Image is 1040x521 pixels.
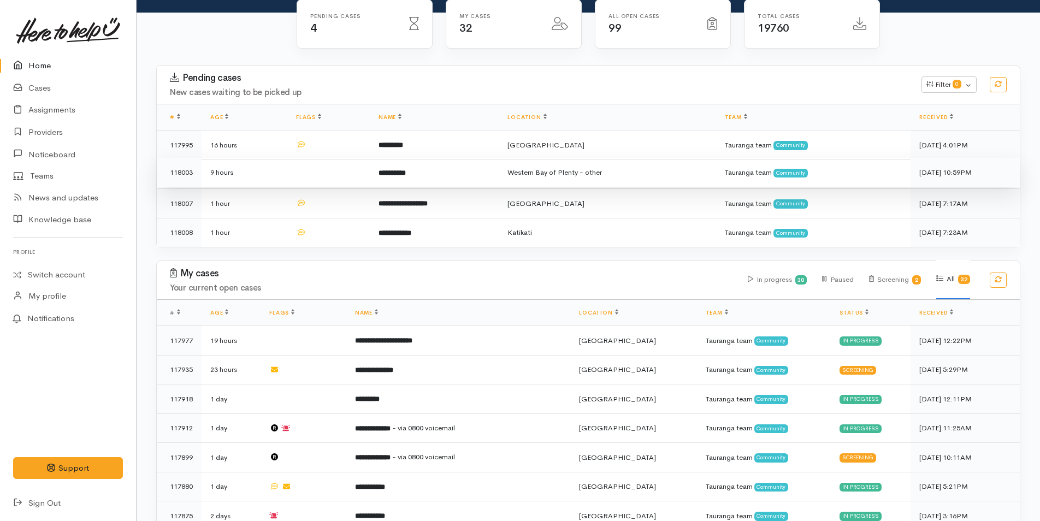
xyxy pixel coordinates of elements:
[157,218,202,247] td: 118008
[697,384,831,414] td: Tauranga team
[507,168,602,177] span: Western Bay of Plenty - other
[579,309,618,316] a: Location
[706,309,728,316] a: Team
[840,424,882,433] div: In progress
[608,21,621,35] span: 99
[697,472,831,501] td: Tauranga team
[507,228,532,237] span: Katikati
[754,395,789,404] span: Community
[773,199,808,208] span: Community
[911,158,1020,187] td: [DATE] 10:59PM
[269,309,294,316] a: Flags
[911,384,1020,414] td: [DATE] 12:11PM
[170,73,908,84] h3: Pending cases
[579,453,656,462] span: [GEOGRAPHIC_DATA]
[754,483,789,492] span: Community
[355,309,378,316] a: Name
[296,114,321,121] a: Flags
[210,114,228,121] a: Age
[915,276,918,283] b: 2
[697,355,831,384] td: Tauranga team
[773,169,808,177] span: Community
[202,131,287,160] td: 16 hours
[921,76,977,93] button: Filter0
[170,88,908,97] h4: New cases waiting to be picked up
[748,260,807,299] div: In progress
[911,326,1020,356] td: [DATE] 12:22PM
[840,453,876,462] div: Screening
[953,80,961,88] span: 0
[911,443,1020,472] td: [DATE] 10:11AM
[157,413,202,443] td: 117912
[773,229,808,238] span: Community
[579,365,656,374] span: [GEOGRAPHIC_DATA]
[608,13,694,19] h6: All Open cases
[507,114,546,121] a: Location
[170,309,180,316] span: #
[797,276,804,283] b: 30
[697,413,831,443] td: Tauranga team
[202,443,261,472] td: 1 day
[170,283,735,293] h4: Your current open cases
[202,326,261,356] td: 19 hours
[716,189,911,218] td: Tauranga team
[157,326,202,356] td: 117977
[716,158,911,187] td: Tauranga team
[840,336,882,345] div: In progress
[310,13,396,19] h6: Pending cases
[725,114,747,121] a: Team
[754,453,789,462] span: Community
[379,114,401,121] a: Name
[210,309,228,316] a: Age
[202,413,261,443] td: 1 day
[157,384,202,414] td: 117918
[157,355,202,384] td: 117935
[754,366,789,375] span: Community
[754,336,789,345] span: Community
[754,512,789,520] span: Community
[579,423,656,433] span: [GEOGRAPHIC_DATA]
[392,423,455,433] span: - via 0800 voicemail
[716,218,911,247] td: Tauranga team
[840,366,876,375] div: Screening
[157,158,202,187] td: 118003
[202,355,261,384] td: 23 hours
[840,512,882,520] div: In progress
[754,424,789,433] span: Community
[157,443,202,472] td: 117899
[840,395,882,404] div: In progress
[157,189,202,218] td: 118007
[919,309,953,316] a: Received
[869,260,921,299] div: Screening
[911,413,1020,443] td: [DATE] 11:25AM
[758,21,789,35] span: 19760
[579,336,656,345] span: [GEOGRAPHIC_DATA]
[773,141,808,150] span: Community
[936,260,970,299] div: All
[840,483,882,492] div: In progress
[459,21,472,35] span: 32
[697,443,831,472] td: Tauranga team
[157,131,202,160] td: 117995
[911,355,1020,384] td: [DATE] 5:29PM
[13,245,123,259] h6: Profile
[961,276,967,283] b: 32
[202,158,287,187] td: 9 hours
[507,140,584,150] span: [GEOGRAPHIC_DATA]
[157,472,202,501] td: 117880
[716,131,911,160] td: Tauranga team
[392,452,455,461] span: - via 0800 voicemail
[170,114,180,121] a: #
[919,114,953,121] a: Received
[202,218,287,247] td: 1 hour
[911,472,1020,501] td: [DATE] 5:21PM
[202,472,261,501] td: 1 day
[579,394,656,404] span: [GEOGRAPHIC_DATA]
[310,21,317,35] span: 4
[911,189,1020,218] td: [DATE] 7:17AM
[822,260,853,299] div: Paused
[202,384,261,414] td: 1 day
[579,511,656,520] span: [GEOGRAPHIC_DATA]
[697,326,831,356] td: Tauranga team
[13,457,123,479] button: Support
